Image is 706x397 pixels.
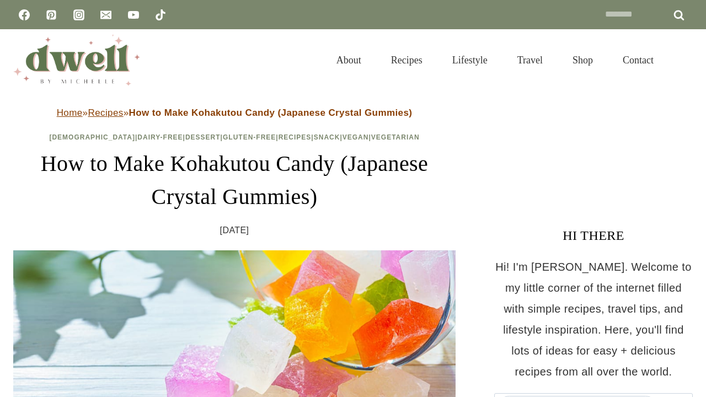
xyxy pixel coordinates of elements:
a: Contact [608,41,668,79]
a: YouTube [122,4,145,26]
a: Travel [502,41,558,79]
a: Dairy-Free [137,133,183,141]
a: TikTok [149,4,172,26]
button: View Search Form [674,51,693,69]
a: Vegan [343,133,369,141]
a: Vegetarian [371,133,420,141]
a: Recipes [376,41,437,79]
a: Recipes [279,133,312,141]
a: About [322,41,376,79]
p: Hi! I'm [PERSON_NAME]. Welcome to my little corner of the internet filled with simple recipes, tr... [494,256,693,382]
h1: How to Make Kohakutou Candy (Japanese Crystal Gummies) [13,147,456,213]
h3: HI THERE [494,226,693,245]
a: Instagram [68,4,90,26]
a: Dessert [185,133,221,141]
a: Snack [314,133,340,141]
a: Facebook [13,4,35,26]
a: Lifestyle [437,41,502,79]
a: Pinterest [40,4,62,26]
span: » » [57,108,413,118]
a: Shop [558,41,608,79]
span: | | | | | | | [49,133,419,141]
a: [DEMOGRAPHIC_DATA] [49,133,135,141]
a: Email [95,4,117,26]
strong: How to Make Kohakutou Candy (Japanese Crystal Gummies) [129,108,413,118]
img: DWELL by michelle [13,35,140,85]
time: [DATE] [220,222,249,239]
nav: Primary Navigation [322,41,668,79]
a: Gluten-Free [223,133,276,141]
a: Recipes [88,108,123,118]
a: Home [57,108,83,118]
